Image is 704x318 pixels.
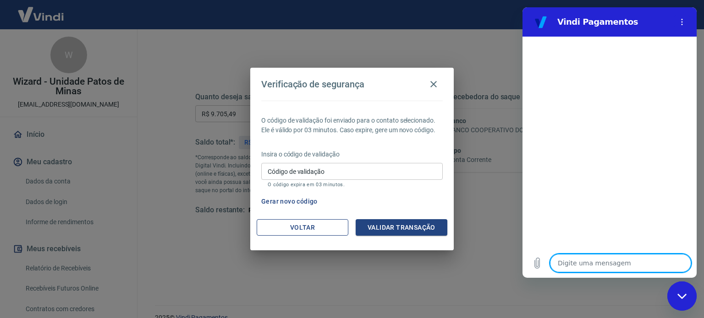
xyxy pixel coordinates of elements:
[257,219,348,236] button: Voltar
[258,193,321,210] button: Gerar novo código
[261,116,443,135] p: O código de validação foi enviado para o contato selecionado. Ele é válido por 03 minutos. Caso e...
[261,150,443,159] p: Insira o código de validação
[356,219,447,236] button: Validar transação
[268,182,436,188] p: O código expira em 03 minutos.
[261,79,364,90] h4: Verificação de segurança
[522,7,697,278] iframe: Janela de mensagens
[667,281,697,311] iframe: Botão para abrir a janela de mensagens, conversa em andamento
